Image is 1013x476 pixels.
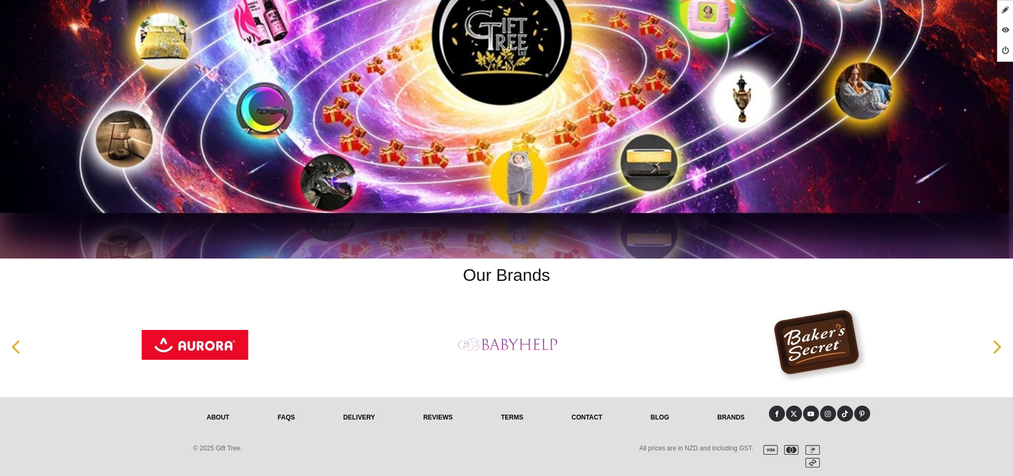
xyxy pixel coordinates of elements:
[477,406,548,429] a: Terms
[984,335,1008,359] button: Next
[803,406,819,422] a: Youtube
[837,406,853,422] a: Tiktok
[319,406,399,429] a: delivery
[769,406,785,422] a: Facebook
[780,445,799,455] img: mastercard.svg
[801,445,820,455] img: paypal.svg
[765,305,872,385] img: Baker's Secret
[854,406,870,422] a: Pinterest
[399,406,477,429] a: reviews
[639,445,753,452] span: All prices are in NZD and including GST.
[183,406,254,429] a: About
[5,335,29,359] button: Previous
[193,445,242,452] span: © 2025 Gift Tree.
[820,406,836,422] a: Instagram
[254,406,319,429] a: FAQs
[627,406,693,429] a: Blog
[759,445,778,455] img: visa.svg
[141,305,248,385] img: Aurora World
[786,406,802,422] a: X (Twitter)
[547,406,626,429] a: Contact
[801,458,820,467] img: afterpay.svg
[693,406,769,429] a: Brands
[453,305,560,385] img: Baby Help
